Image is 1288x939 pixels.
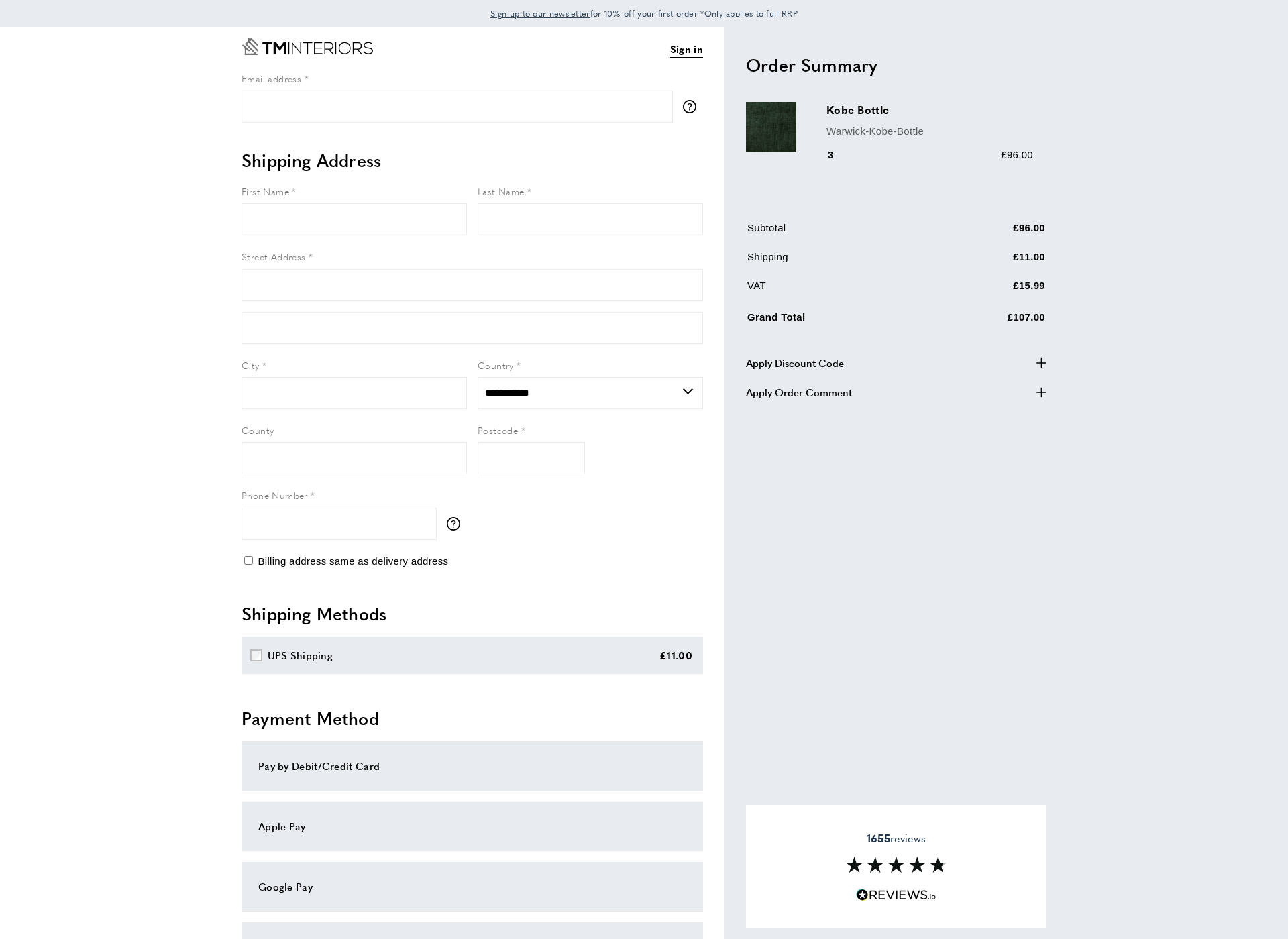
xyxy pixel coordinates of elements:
td: Subtotal [747,220,927,246]
h2: Payment Method [241,706,703,730]
span: Last Name [478,184,525,198]
span: First Name [241,184,289,198]
td: Shipping [747,249,927,275]
img: Kobe Bottle [746,102,796,152]
td: £11.00 [928,249,1046,275]
button: More information [447,517,467,531]
a: Sign up to our newsletter [490,7,590,20]
span: for 10% off your first order *Only applies to full RRP [490,7,798,19]
span: £96.00 [1001,149,1033,160]
a: Sign in [670,41,703,58]
span: Street Address [241,250,306,263]
h3: Kobe Bottle [826,102,1033,117]
a: Go to Home page [241,38,373,55]
span: Sign up to our newsletter [490,7,590,19]
input: Billing address same as delivery address [244,556,253,565]
span: Email address [241,72,301,85]
div: Pay by Debit/Credit Card [258,758,686,774]
span: Apply Discount Code [746,355,844,371]
span: Apply Order Comment [746,384,852,400]
p: Warwick-Kobe-Bottle [826,123,1033,140]
strong: 1655 [867,830,890,846]
h2: Order Summary [746,53,1046,77]
td: £15.99 [928,278,1046,304]
div: 3 [826,147,853,163]
span: Billing address same as delivery address [258,555,448,567]
span: County [241,423,274,437]
h2: Shipping Address [241,148,703,172]
img: Reviews.io 5 stars [856,889,936,901]
td: Grand Total [747,307,927,335]
button: More information [683,100,703,113]
span: Postcode [478,423,518,437]
span: Phone Number [241,488,308,502]
div: £11.00 [659,647,692,663]
td: VAT [747,278,927,304]
td: £107.00 [928,307,1046,335]
h2: Shipping Methods [241,602,703,626]
div: Apple Pay [258,818,686,834]
span: City [241,358,260,372]
img: Reviews section [846,857,947,873]
td: £96.00 [928,220,1046,246]
div: Google Pay [258,879,686,895]
span: reviews [867,832,926,845]
div: UPS Shipping [268,647,333,663]
span: Country [478,358,514,372]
